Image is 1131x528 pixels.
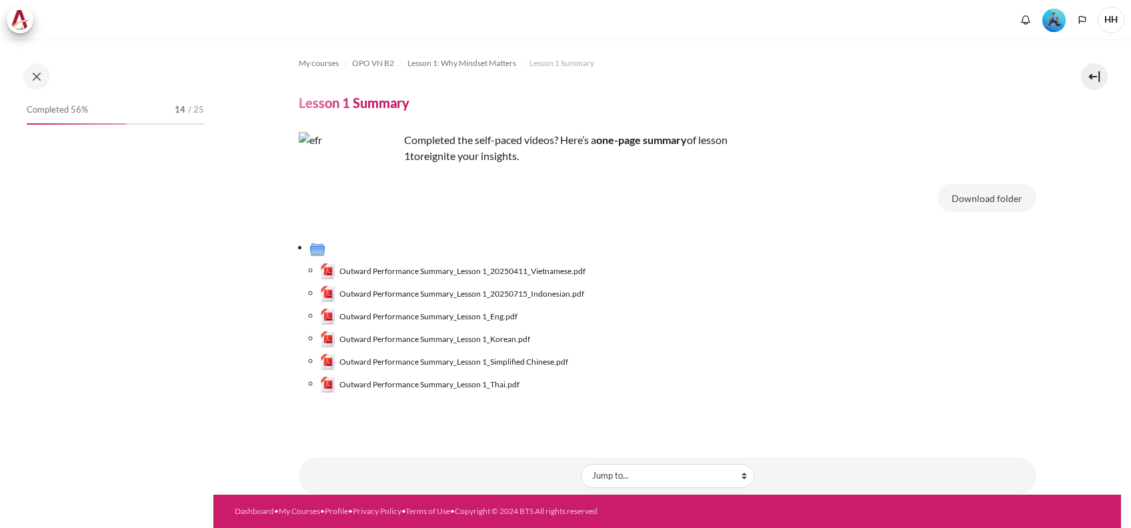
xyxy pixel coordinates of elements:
span: Outward Performance Summary_Lesson 1_Thai.pdf [339,379,519,391]
img: Outward Performance Summary_Lesson 1_Simplified Chinese.pdf [320,354,336,370]
img: Outward Performance Summary_Lesson 1_Thai.pdf [320,377,336,393]
div: • • • • • [235,505,713,517]
div: Show notification window with no new notifications [1016,10,1036,30]
a: Copyright © 2024 BTS All rights reserved [455,506,598,516]
a: Dashboard [235,506,274,516]
span: to [410,149,420,162]
a: Level #3 [1037,7,1071,32]
a: Outward Performance Summary_Lesson 1_20250715_Indonesian.pdfOutward Performance Summary_Lesson 1_... [320,286,585,302]
p: Completed the self-paced videos? Here’s a of lesson 1 reignite your insights. [299,132,766,164]
img: Architeck [11,10,29,30]
img: Outward Performance Summary_Lesson 1_Eng.pdf [320,309,336,325]
section: Content [213,39,1121,495]
span: Lesson 1 Summary [529,57,594,69]
span: HH [1098,7,1124,33]
a: Outward Performance Summary_Lesson 1_Thai.pdfOutward Performance Summary_Lesson 1_Thai.pdf [320,377,520,393]
a: Lesson 1 Summary [529,55,594,71]
h4: Lesson 1 Summary [299,94,409,111]
span: Outward Performance Summary_Lesson 1_Korean.pdf [339,333,530,345]
div: 56% [27,123,126,125]
button: Download folder [938,184,1036,212]
span: Outward Performance Summary_Lesson 1_20250715_Indonesian.pdf [339,288,584,300]
a: Outward Performance Summary_Lesson 1_Simplified Chinese.pdfOutward Performance Summary_Lesson 1_S... [320,354,569,370]
span: OPO VN B2 [352,57,394,69]
span: / 25 [188,103,204,117]
img: Level #3 [1042,9,1066,32]
a: Architeck Architeck [7,7,40,33]
span: Outward Performance Summary_Lesson 1_Eng.pdf [339,311,517,323]
a: OPO VN B2 [352,55,394,71]
span: Lesson 1: Why Mindset Matters [407,57,516,69]
strong: one-page summary [596,133,687,146]
a: Outward Performance Summary_Lesson 1_Eng.pdfOutward Performance Summary_Lesson 1_Eng.pdf [320,309,518,325]
a: User menu [1098,7,1124,33]
img: efr [299,132,399,232]
img: Outward Performance Summary_Lesson 1_Korean.pdf [320,331,336,347]
a: Lesson 1: Why Mindset Matters [407,55,516,71]
img: Outward Performance Summary_Lesson 1_20250715_Indonesian.pdf [320,286,336,302]
a: Privacy Policy [353,506,401,516]
span: Outward Performance Summary_Lesson 1_Simplified Chinese.pdf [339,356,568,368]
span: My courses [299,57,339,69]
nav: Navigation bar [299,53,1036,74]
a: My Courses [279,506,320,516]
span: Completed 56% [27,103,88,117]
span: 14 [175,103,185,117]
button: Languages [1072,10,1092,30]
a: Profile [325,506,348,516]
a: Terms of Use [405,506,450,516]
img: Outward Performance Summary_Lesson 1_20250411_Vietnamese.pdf [320,263,336,279]
span: Outward Performance Summary_Lesson 1_20250411_Vietnamese.pdf [339,265,586,277]
a: Outward Performance Summary_Lesson 1_Korean.pdfOutward Performance Summary_Lesson 1_Korean.pdf [320,331,531,347]
a: Outward Performance Summary_Lesson 1_20250411_Vietnamese.pdfOutward Performance Summary_Lesson 1_... [320,263,586,279]
div: Level #3 [1042,7,1066,32]
a: My courses [299,55,339,71]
